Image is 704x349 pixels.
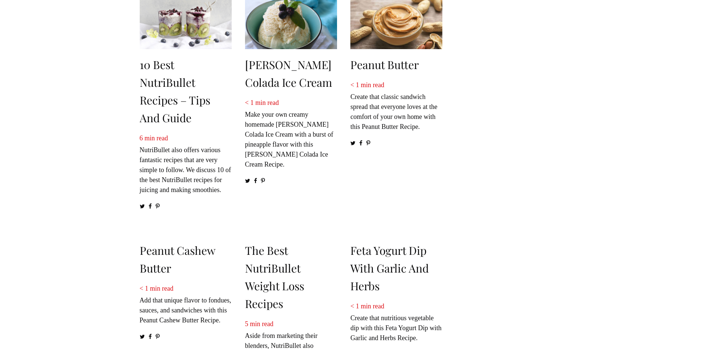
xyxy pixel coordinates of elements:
p: Create that classic sandwich spread that everyone loves at the comfort of your own home with this... [350,80,442,132]
span: min read [150,285,173,292]
span: min read [361,302,384,310]
span: min read [361,81,384,89]
a: 10 Best NutriBullet Recipes – Tips and Guide [140,57,210,125]
p: Create that nutritious vegetable dip with this Feta Yogurt Dip with Garlic and Herbs Recipe. [350,301,442,343]
a: Feta Yogurt Dip with Garlic and Herbs [350,243,429,293]
span: < 1 [245,99,254,106]
span: min read [250,320,273,328]
span: < 1 [350,302,359,310]
p: NutriBullet also offers various fantastic recipes that are very simple to follow. We discuss 10 o... [140,133,232,195]
span: < 1 [350,81,359,89]
span: < 1 [140,285,149,292]
a: The Best NutriBullet Weight Loss Recipes [245,243,304,311]
span: min read [255,99,279,106]
a: Peanut Cashew Butter [140,243,215,276]
a: Peanut Butter [350,57,419,72]
a: [PERSON_NAME] Colada Ice Cream [245,57,332,90]
span: 5 [245,320,248,328]
p: Make your own creamy homemade [PERSON_NAME] Colada Ice Cream with a burst of pineapple flavor wit... [245,98,337,170]
span: min read [144,134,168,142]
p: Add that unique flavor to fondues, sauces, and sandwiches with this Peanut Cashew Butter Recipe. [140,284,232,325]
span: 6 [140,134,143,142]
